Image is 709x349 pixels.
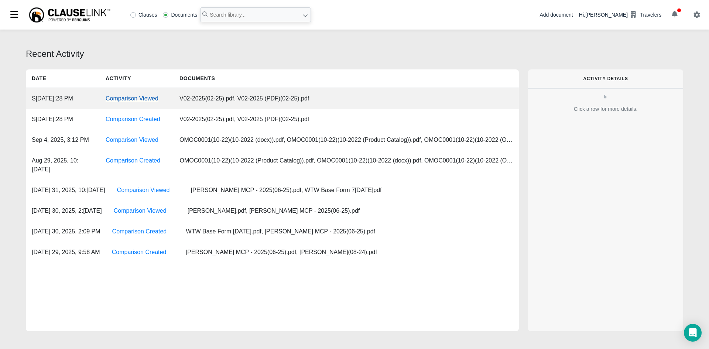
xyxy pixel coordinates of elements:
[684,324,702,342] div: Open Intercom Messenger
[106,116,160,122] a: Comparison Created
[185,180,388,201] div: [PERSON_NAME] MCP - 2025(06-25).pdf, WTW Base Form 7[DATE]pdf
[114,208,167,214] a: Comparison Viewed
[26,221,106,242] div: [DATE] 30, 2025, 2:09 PM
[174,109,321,130] div: V02-2025(02-25).pdf, V02-2025 (PDF)(02-25).pdf
[106,95,158,102] a: Comparison Viewed
[117,187,170,193] a: Comparison Viewed
[579,8,661,21] div: Hi, [PERSON_NAME]
[26,150,100,180] div: Aug 29, 2025, 10:[DATE]
[534,105,677,113] div: Click a row for more details.
[112,228,167,235] a: Comparison Created
[174,88,321,109] div: V02-2025(02-25).pdf, V02-2025 (PDF)(02-25).pdf
[540,76,671,81] h6: Activity Details
[106,137,158,143] a: Comparison Viewed
[182,201,366,221] div: [PERSON_NAME].pdf, [PERSON_NAME] MCP - 2025(06-25).pdf
[26,88,100,109] div: S[DATE]:28 PM
[180,221,381,242] div: WTW Base Form [DATE].pdf, [PERSON_NAME] MCP - 2025(06-25).pdf
[112,249,167,255] a: Comparison Created
[26,47,683,61] div: Recent Activity
[106,157,161,164] a: Comparison Created
[26,242,106,263] div: [DATE] 29, 2025, 9:58 AM
[28,7,111,23] img: ClauseLink
[163,12,197,17] label: Documents
[26,69,100,88] h5: Date
[100,69,174,88] h5: Activity
[26,109,100,130] div: S[DATE]:28 PM
[174,130,519,150] div: OMOC0001(10-22)(10-2022 (docx)).pdf, OMOC0001(10-22)(10-2022 (Product Catalog)).pdf, OMOC0001(10-...
[180,242,383,263] div: [PERSON_NAME] MCP - 2025(06-25).pdf, [PERSON_NAME](08-24).pdf
[200,7,311,22] input: Search library...
[640,11,661,19] div: Travelers
[174,69,321,88] h5: Documents
[26,130,100,150] div: Sep 4, 2025, 3:12 PM
[540,11,573,19] div: Add document
[26,201,108,221] div: [DATE] 30, 2025, 2:[DATE]
[26,180,111,201] div: [DATE] 31, 2025, 10:[DATE]
[130,12,157,17] label: Clauses
[174,150,519,180] div: OMOC0001(10-22)(10-2022 (Product Catalog)).pdf, OMOC0001(10-22)(10-2022 (docx)).pdf, OMOC0001(10-...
